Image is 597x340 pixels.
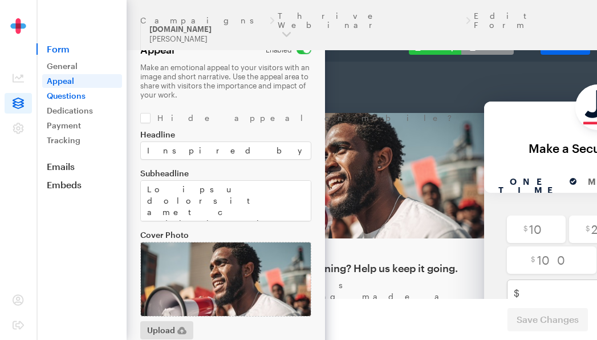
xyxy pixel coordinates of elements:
[140,180,311,221] textarea: Lo ipsu dolorsit amet c adipiscing eli sed, doeiusmo tempor in utlabor. Etdol magnaaliquae admini...
[140,63,311,99] p: Make an emotional appeal to your visitors with an image and short narrative. Use the appeal area ...
[64,200,292,213] div: Inspired by the training? Help us keep it going.
[42,119,122,132] a: Payment
[36,179,127,191] a: Embeds
[42,59,122,73] a: General
[140,130,311,139] label: Headline
[326,80,531,93] div: Make a Secure Donation
[149,25,273,34] div: [DOMAIN_NAME]
[140,242,311,317] img: cover.jpg
[140,16,266,25] a: Campaigns
[140,321,193,339] button: Upload
[42,74,122,88] a: Appeal
[36,161,127,172] a: Emails
[278,11,463,30] a: Thrive Webinar
[140,18,300,50] button: [DOMAIN_NAME] [PERSON_NAME]
[42,89,122,103] a: Questions
[42,133,122,147] a: Tracking
[147,323,175,337] span: Upload
[36,43,127,55] span: Form
[149,34,273,44] div: [PERSON_NAME]
[42,104,122,118] a: Dedications
[140,169,311,178] label: Subheadline
[140,230,311,240] label: Cover Photo
[41,51,315,177] img: cover.jpg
